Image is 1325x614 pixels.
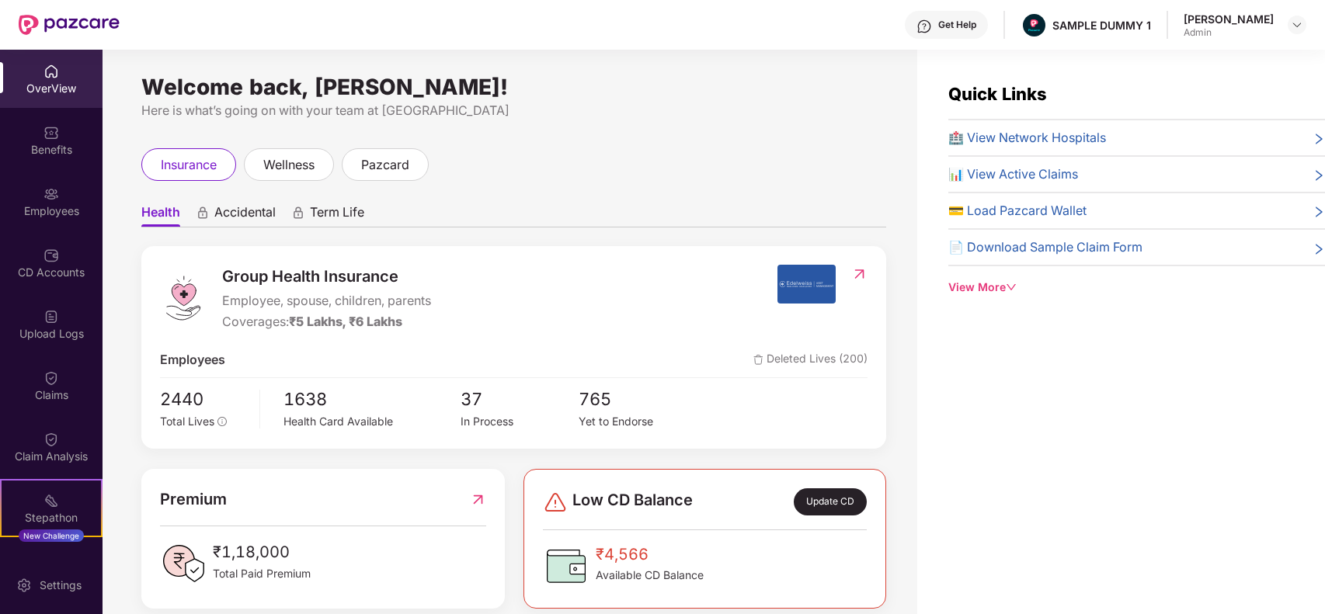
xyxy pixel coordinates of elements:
[916,19,932,34] img: svg+xml;base64,PHN2ZyBpZD0iSGVscC0zMngzMiIgeG1sbnM9Imh0dHA6Ly93d3cudzMub3JnLzIwMDAvc3ZnIiB3aWR0aD...
[283,413,461,430] div: Health Card Available
[851,266,868,282] img: RedirectIcon
[141,81,886,93] div: Welcome back, [PERSON_NAME]!
[461,386,579,413] span: 37
[777,265,836,304] img: insurerIcon
[43,432,59,447] img: svg+xml;base64,PHN2ZyBpZD0iQ2xhaW0iIHhtbG5zPSJodHRwOi8vd3d3LnczLm9yZy8yMDAwL3N2ZyIgd2lkdGg9IjIwIi...
[1006,282,1017,293] span: down
[222,291,431,310] span: Employee, spouse, children, parents
[310,204,364,227] span: Term Life
[291,206,305,220] div: animation
[948,279,1325,296] div: View More
[213,540,311,564] span: ₹1,18,000
[217,417,227,426] span: info-circle
[361,155,409,175] span: pazcard
[1313,241,1325,257] span: right
[753,355,763,365] img: deleteIcon
[214,204,276,227] span: Accidental
[43,64,59,79] img: svg+xml;base64,PHN2ZyBpZD0iSG9tZSIgeG1sbnM9Imh0dHA6Ly93d3cudzMub3JnLzIwMDAvc3ZnIiB3aWR0aD0iMjAiIG...
[1023,14,1045,36] img: Pazcare_Alternative_logo-01-01.png
[161,155,217,175] span: insurance
[1313,168,1325,184] span: right
[1313,204,1325,220] span: right
[596,543,704,567] span: ₹4,566
[196,206,210,220] div: animation
[283,386,461,413] span: 1638
[43,248,59,263] img: svg+xml;base64,PHN2ZyBpZD0iQ0RfQWNjb3VudHMiIGRhdGEtbmFtZT0iQ0QgQWNjb3VudHMiIHhtbG5zPSJodHRwOi8vd3...
[35,578,86,593] div: Settings
[43,309,59,324] img: svg+xml;base64,PHN2ZyBpZD0iVXBsb2FkX0xvZ3MiIGRhdGEtbmFtZT0iVXBsb2FkIExvZ3MiIHhtbG5zPSJodHRwOi8vd3...
[289,314,402,329] span: ₹5 Lakhs, ₹6 Lakhs
[19,15,120,35] img: New Pazcare Logo
[213,565,311,582] span: Total Paid Premium
[948,128,1106,147] span: 🏥 View Network Hospitals
[1184,12,1274,26] div: [PERSON_NAME]
[263,155,315,175] span: wellness
[579,413,697,430] div: Yet to Endorse
[579,386,697,413] span: 765
[160,275,207,321] img: logo
[596,567,704,584] span: Available CD Balance
[43,370,59,386] img: svg+xml;base64,PHN2ZyBpZD0iQ2xhaW0iIHhtbG5zPSJodHRwOi8vd3d3LnczLm9yZy8yMDAwL3N2ZyIgd2lkdGg9IjIwIi...
[948,84,1047,104] span: Quick Links
[141,101,886,120] div: Here is what’s going on with your team at [GEOGRAPHIC_DATA]
[43,125,59,140] img: svg+xml;base64,PHN2ZyBpZD0iQmVuZWZpdHMiIHhtbG5zPSJodHRwOi8vd3d3LnczLm9yZy8yMDAwL3N2ZyIgd2lkdGg9Ij...
[572,488,693,515] span: Low CD Balance
[43,554,59,570] img: svg+xml;base64,PHN2ZyBpZD0iRW5kb3JzZW1lbnRzIiB4bWxucz0iaHR0cDovL3d3dy53My5vcmcvMjAwMC9zdmciIHdpZH...
[222,265,431,289] span: Group Health Insurance
[141,204,180,227] span: Health
[160,350,225,369] span: Employees
[1313,131,1325,147] span: right
[43,493,59,508] img: svg+xml;base64,PHN2ZyB4bWxucz0iaHR0cDovL3d3dy53My5vcmcvMjAwMC9zdmciIHdpZHRoPSIyMSIgaGVpZ2h0PSIyMC...
[43,186,59,202] img: svg+xml;base64,PHN2ZyBpZD0iRW1wbG95ZWVzIiB4bWxucz0iaHR0cDovL3d3dy53My5vcmcvMjAwMC9zdmciIHdpZHRoPS...
[160,415,214,428] span: Total Lives
[160,487,227,512] span: Premium
[160,386,249,413] span: 2440
[19,529,84,542] div: New Challenge
[543,543,589,589] img: CDBalanceIcon
[938,19,976,31] div: Get Help
[2,510,101,526] div: Stepathon
[461,413,579,430] div: In Process
[948,201,1087,220] span: 💳 Load Pazcard Wallet
[470,487,486,512] img: RedirectIcon
[753,350,868,369] span: Deleted Lives (200)
[1052,18,1151,33] div: SAMPLE DUMMY 1
[1184,26,1274,39] div: Admin
[222,312,431,331] div: Coverages:
[543,490,568,515] img: svg+xml;base64,PHN2ZyBpZD0iRGFuZ2VyLTMyeDMyIiB4bWxucz0iaHR0cDovL3d3dy53My5vcmcvMjAwMC9zdmciIHdpZH...
[16,578,32,593] img: svg+xml;base64,PHN2ZyBpZD0iU2V0dGluZy0yMHgyMCIgeG1sbnM9Imh0dHA6Ly93d3cudzMub3JnLzIwMDAvc3ZnIiB3aW...
[794,488,867,515] div: Update CD
[160,540,207,587] img: PaidPremiumIcon
[948,238,1142,257] span: 📄 Download Sample Claim Form
[948,165,1078,184] span: 📊 View Active Claims
[1291,19,1303,31] img: svg+xml;base64,PHN2ZyBpZD0iRHJvcGRvd24tMzJ4MzIiIHhtbG5zPSJodHRwOi8vd3d3LnczLm9yZy8yMDAwL3N2ZyIgd2...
